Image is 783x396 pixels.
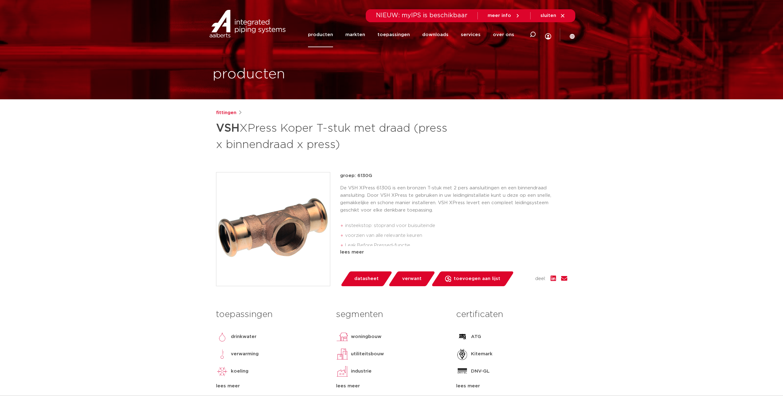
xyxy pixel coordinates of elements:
[471,333,481,340] p: ATG
[340,184,567,214] p: De VSH XPress 6130G is een bronzen T-stuk met 2 pers aansluitingen en een binnendraad aansluiting...
[336,308,447,321] h3: segmenten
[488,13,511,18] span: meer info
[377,22,410,47] a: toepassingen
[540,13,565,19] a: sluiten
[336,348,348,360] img: utiliteitsbouw
[351,333,381,340] p: woningbouw
[456,308,567,321] h3: certificaten
[376,12,468,19] span: NIEUW: myIPS is beschikbaar
[216,348,228,360] img: verwarming
[216,365,228,377] img: koeling
[345,221,567,231] li: insteekstop: stoprand voor buisuiteinde
[336,382,447,390] div: lees meer
[216,119,448,152] h1: XPress Koper T-stuk met draad (press x binnendraad x press)
[213,64,285,84] h1: producten
[456,348,469,360] img: Kitemark
[454,274,500,284] span: toevoegen aan lijst
[216,123,239,134] strong: VSH
[471,350,493,358] p: Kitemark
[422,22,448,47] a: downloads
[456,331,469,343] img: ATG
[216,382,327,390] div: lees meer
[351,350,384,358] p: utiliteitsbouw
[216,172,330,286] img: Product Image for VSH XPress Koper T-stuk met draad (press x binnendraad x press)
[308,22,333,47] a: producten
[461,22,481,47] a: services
[231,350,259,358] p: verwarming
[336,331,348,343] img: woningbouw
[231,333,256,340] p: drinkwater
[340,271,393,286] a: datasheet
[351,368,372,375] p: industrie
[231,368,248,375] p: koeling
[402,274,422,284] span: verwant
[345,22,365,47] a: markten
[216,109,236,117] a: fittingen
[471,368,489,375] p: DNV-GL
[336,365,348,377] img: industrie
[488,13,520,19] a: meer info
[340,249,567,256] div: lees meer
[340,172,567,179] p: groep: 6130G
[345,231,567,241] li: voorzien van alle relevante keuren
[535,275,546,283] span: deel:
[545,20,551,49] div: my IPS
[456,365,469,377] img: DNV-GL
[308,22,514,47] nav: Menu
[216,331,228,343] img: drinkwater
[456,382,567,390] div: lees meer
[345,241,567,250] li: Leak Before Pressed-functie
[216,308,327,321] h3: toepassingen
[354,274,379,284] span: datasheet
[540,13,556,18] span: sluiten
[493,22,514,47] a: over ons
[388,271,435,286] a: verwant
